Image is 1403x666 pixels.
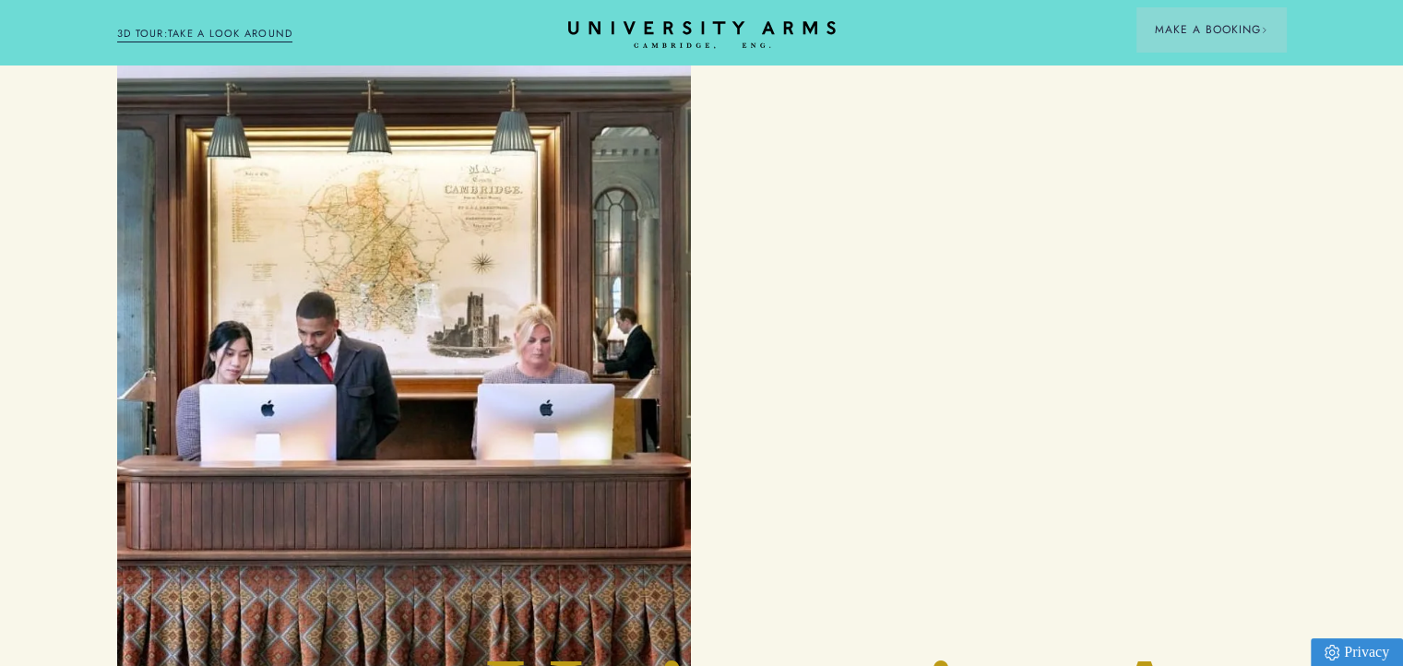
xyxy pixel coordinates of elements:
[1155,21,1267,38] span: Make a Booking
[117,26,293,42] a: 3D TOUR:TAKE A LOOK AROUND
[1325,645,1339,660] img: Privacy
[568,21,836,50] a: Home
[1136,7,1286,52] button: Make a BookingArrow icon
[1311,638,1403,666] a: Privacy
[1261,27,1267,33] img: Arrow icon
